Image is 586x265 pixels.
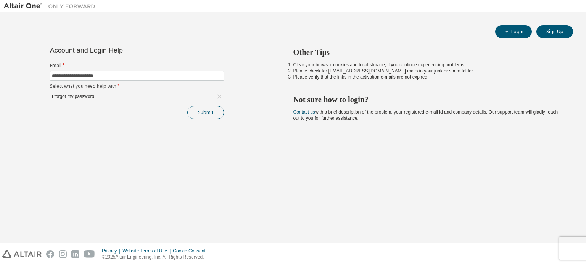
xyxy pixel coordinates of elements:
div: Cookie Consent [173,248,210,254]
li: Please verify that the links in the activation e-mails are not expired. [293,74,560,80]
div: Account and Login Help [50,47,189,53]
img: linkedin.svg [71,250,79,258]
li: Please check for [EMAIL_ADDRESS][DOMAIN_NAME] mails in your junk or spam folder. [293,68,560,74]
h2: Other Tips [293,47,560,57]
img: altair_logo.svg [2,250,42,258]
button: Login [495,25,532,38]
button: Sign Up [536,25,573,38]
div: Website Terms of Use [122,248,173,254]
div: I forgot my password [50,92,224,101]
li: Clear your browser cookies and local storage, if you continue experiencing problems. [293,62,560,68]
img: instagram.svg [59,250,67,258]
a: Contact us [293,109,315,115]
label: Email [50,63,224,69]
div: Privacy [102,248,122,254]
p: © 2025 Altair Engineering, Inc. All Rights Reserved. [102,254,210,260]
img: Altair One [4,2,99,10]
img: youtube.svg [84,250,95,258]
img: facebook.svg [46,250,54,258]
div: I forgot my password [51,92,95,101]
h2: Not sure how to login? [293,95,560,104]
span: with a brief description of the problem, your registered e-mail id and company details. Our suppo... [293,109,558,121]
button: Submit [187,106,224,119]
label: Select what you need help with [50,83,224,89]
